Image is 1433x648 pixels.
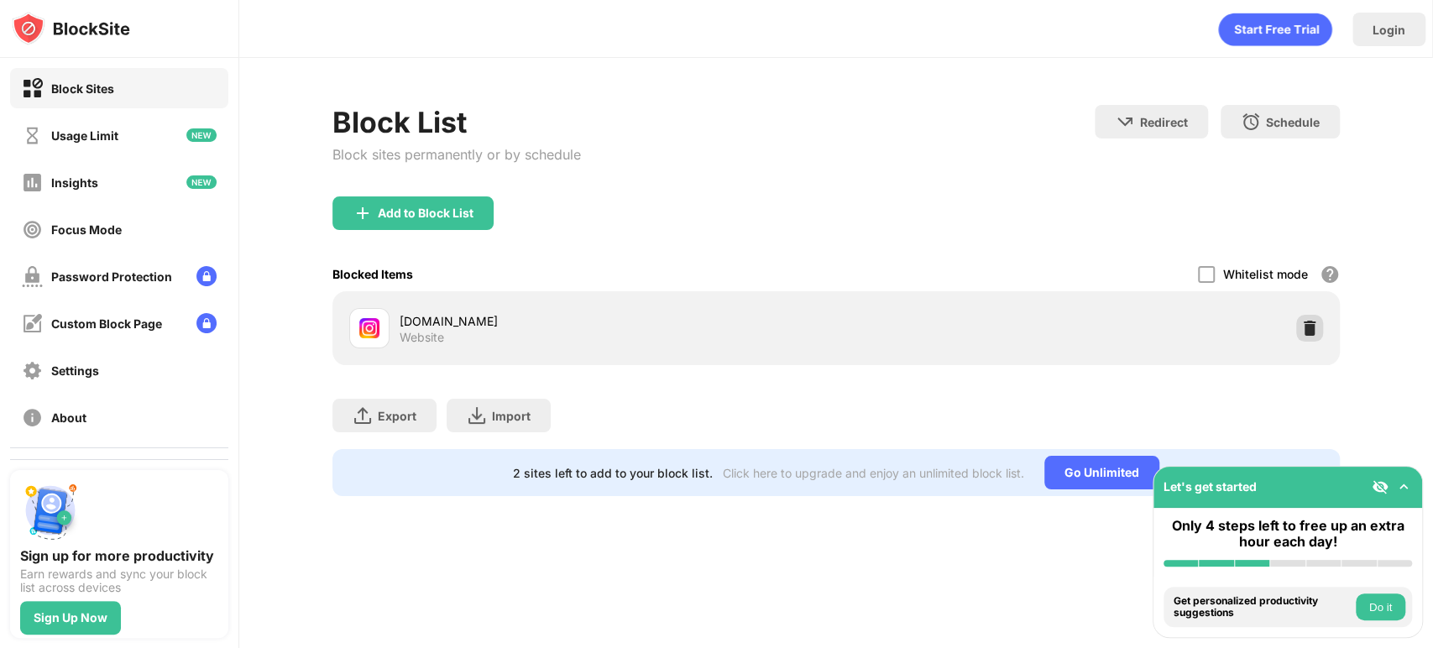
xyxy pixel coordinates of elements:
[22,313,43,334] img: customize-block-page-off.svg
[34,611,107,624] div: Sign Up Now
[22,266,43,287] img: password-protection-off.svg
[20,567,218,594] div: Earn rewards and sync your block list across devices
[1164,479,1257,494] div: Let's get started
[51,269,172,284] div: Password Protection
[378,206,473,220] div: Add to Block List
[332,146,581,163] div: Block sites permanently or by schedule
[51,81,114,96] div: Block Sites
[378,409,416,423] div: Export
[1373,23,1405,37] div: Login
[492,409,531,423] div: Import
[186,175,217,189] img: new-icon.svg
[332,267,413,281] div: Blocked Items
[22,78,43,99] img: block-on.svg
[513,466,713,480] div: 2 sites left to add to your block list.
[196,313,217,333] img: lock-menu.svg
[51,410,86,425] div: About
[22,219,43,240] img: focus-off.svg
[186,128,217,142] img: new-icon.svg
[1223,267,1308,281] div: Whitelist mode
[22,125,43,146] img: time-usage-off.svg
[1266,115,1320,129] div: Schedule
[1174,595,1352,619] div: Get personalized productivity suggestions
[723,466,1024,480] div: Click here to upgrade and enjoy an unlimited block list.
[20,480,81,541] img: push-signup.svg
[1356,593,1405,620] button: Do it
[22,360,43,381] img: settings-off.svg
[51,316,162,331] div: Custom Block Page
[20,547,218,564] div: Sign up for more productivity
[332,105,581,139] div: Block List
[1164,518,1412,550] div: Only 4 steps left to free up an extra hour each day!
[1372,478,1389,495] img: eye-not-visible.svg
[400,330,444,345] div: Website
[51,363,99,378] div: Settings
[1044,456,1159,489] div: Go Unlimited
[22,172,43,193] img: insights-off.svg
[51,175,98,190] div: Insights
[51,222,122,237] div: Focus Mode
[1218,13,1332,46] div: animation
[359,318,379,338] img: favicons
[1140,115,1188,129] div: Redirect
[1395,478,1412,495] img: omni-setup-toggle.svg
[400,312,836,330] div: [DOMAIN_NAME]
[51,128,118,143] div: Usage Limit
[22,407,43,428] img: about-off.svg
[196,266,217,286] img: lock-menu.svg
[12,12,130,45] img: logo-blocksite.svg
